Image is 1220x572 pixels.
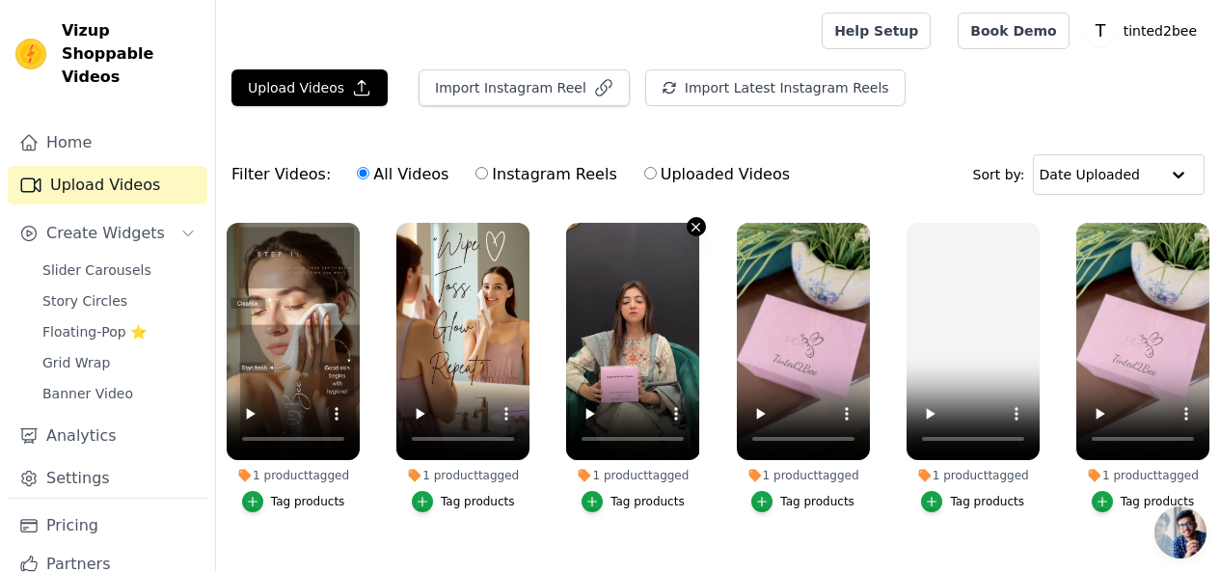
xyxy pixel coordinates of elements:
[1092,491,1195,512] button: Tag products
[1076,468,1209,483] div: 1 product tagged
[42,384,133,403] span: Banner Video
[396,468,529,483] div: 1 product tagged
[687,217,706,236] button: Video Delete
[921,491,1024,512] button: Tag products
[42,260,151,280] span: Slider Carousels
[737,468,870,483] div: 1 product tagged
[1085,14,1205,48] button: T tinted2bee
[8,166,207,204] a: Upload Videos
[42,353,110,372] span: Grid Wrap
[356,162,449,187] label: All Videos
[271,494,345,509] div: Tag products
[582,491,685,512] button: Tag products
[644,167,657,179] input: Uploaded Videos
[62,19,200,89] span: Vizup Shoppable Videos
[42,291,127,311] span: Story Circles
[973,154,1206,195] div: Sort by:
[31,349,207,376] a: Grid Wrap
[242,491,345,512] button: Tag products
[566,468,699,483] div: 1 product tagged
[645,69,906,106] button: Import Latest Instagram Reels
[8,417,207,455] a: Analytics
[31,380,207,407] a: Banner Video
[231,69,388,106] button: Upload Videos
[231,152,800,197] div: Filter Videos:
[1094,21,1105,41] text: T
[31,318,207,345] a: Floating-Pop ⭐
[357,167,369,179] input: All Videos
[419,69,630,106] button: Import Instagram Reel
[474,162,617,187] label: Instagram Reels
[441,494,515,509] div: Tag products
[227,468,360,483] div: 1 product tagged
[610,494,685,509] div: Tag products
[1154,506,1206,558] a: Open chat
[1116,14,1205,48] p: tinted2bee
[8,459,207,498] a: Settings
[8,506,207,545] a: Pricing
[643,162,791,187] label: Uploaded Videos
[31,287,207,314] a: Story Circles
[822,13,931,49] a: Help Setup
[1121,494,1195,509] div: Tag products
[958,13,1069,49] a: Book Demo
[950,494,1024,509] div: Tag products
[42,322,147,341] span: Floating-Pop ⭐
[8,214,207,253] button: Create Widgets
[8,123,207,162] a: Home
[475,167,488,179] input: Instagram Reels
[751,491,854,512] button: Tag products
[412,491,515,512] button: Tag products
[31,257,207,284] a: Slider Carousels
[15,39,46,69] img: Vizup
[780,494,854,509] div: Tag products
[46,222,165,245] span: Create Widgets
[907,468,1040,483] div: 1 product tagged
